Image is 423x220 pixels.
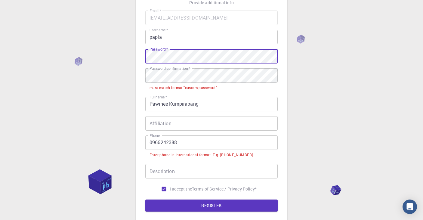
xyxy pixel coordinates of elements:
label: Password [150,47,168,52]
label: Fullname [150,95,167,100]
div: Enter phone in international format. E.g. [PHONE_NUMBER] [150,152,253,158]
a: Terms of Service / Privacy Policy* [192,186,257,192]
div: must match format "custom-password" [150,85,217,91]
button: REGISTER [145,200,278,212]
label: Email [150,8,161,13]
p: Terms of Service / Privacy Policy * [192,186,257,192]
div: Open Intercom Messenger [403,200,417,214]
span: I accept the [170,186,192,192]
label: Password confirmation [150,66,190,71]
label: Phone [150,133,160,138]
label: username [150,27,168,33]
